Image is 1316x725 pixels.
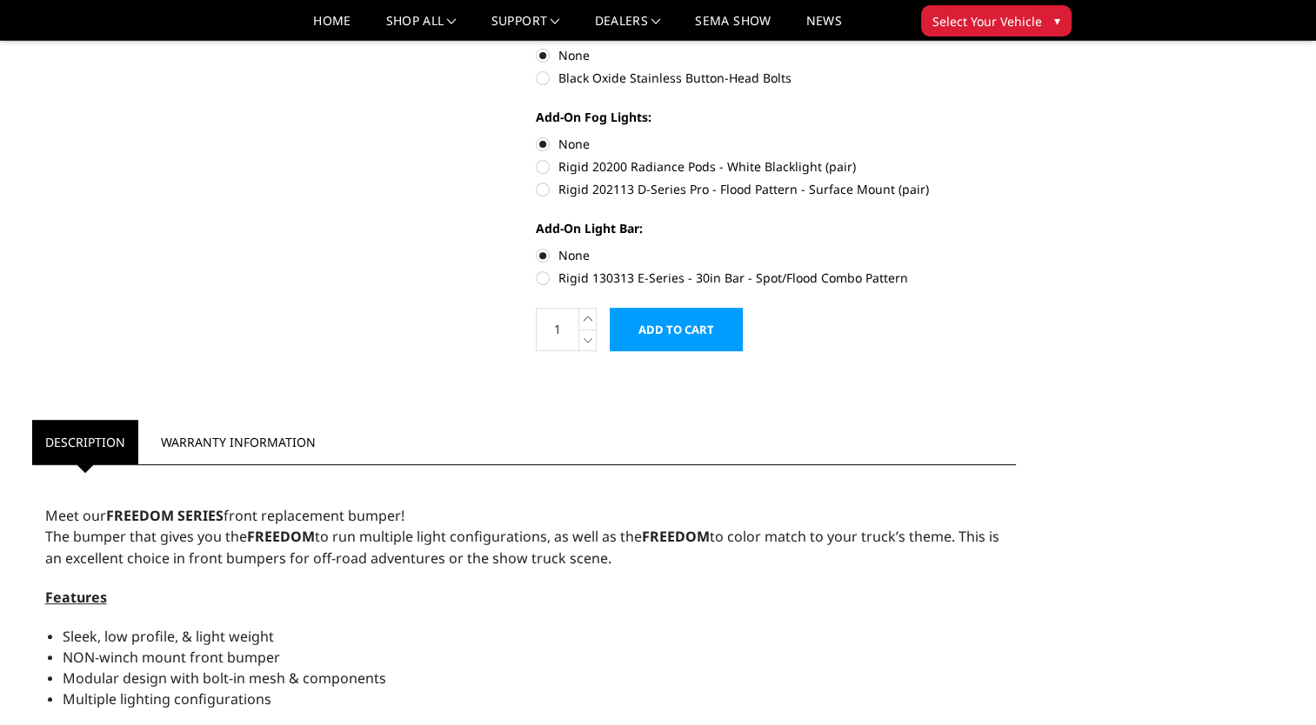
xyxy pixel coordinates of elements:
label: Add-On Light Bar: [536,219,1016,237]
span: Select Your Vehicle [932,12,1042,30]
label: None [536,46,1016,64]
a: Support [491,15,560,40]
span: Features [45,588,107,607]
strong: FREEDOM [642,527,710,546]
span: Multiple lighting configurations [63,689,271,708]
label: None [536,135,1016,153]
label: Rigid 20200 Radiance Pods - White Blacklight (pair) [536,157,1016,176]
a: shop all [386,15,457,40]
span: ▾ [1054,11,1060,30]
label: Add-On Fog Lights: [536,108,1016,126]
label: None [536,246,1016,264]
a: Home [313,15,351,40]
a: Dealers [595,15,661,40]
button: Select Your Vehicle [921,5,1072,37]
a: SEMA Show [695,15,771,40]
a: News [805,15,841,40]
span: Meet our front replacement bumper! [45,506,404,525]
strong: FREEDOM [247,527,315,546]
span: NON-winch mount front bumper [63,648,280,667]
a: Warranty Information [148,420,329,464]
a: Description [32,420,138,464]
label: Rigid 130313 E-Series - 30in Bar - Spot/Flood Combo Pattern [536,269,1016,287]
span: The bumper that gives you the to run multiple light configurations, as well as the to color match... [45,527,999,568]
span: Modular design with bolt-in mesh & components [63,668,386,688]
span: Sleek, low profile, & light weight [63,627,274,646]
label: Rigid 202113 D-Series Pro - Flood Pattern - Surface Mount (pair) [536,180,1016,198]
strong: FREEDOM SERIES [106,506,224,525]
input: Add to Cart [610,308,743,351]
label: Black Oxide Stainless Button-Head Bolts [536,69,1016,87]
